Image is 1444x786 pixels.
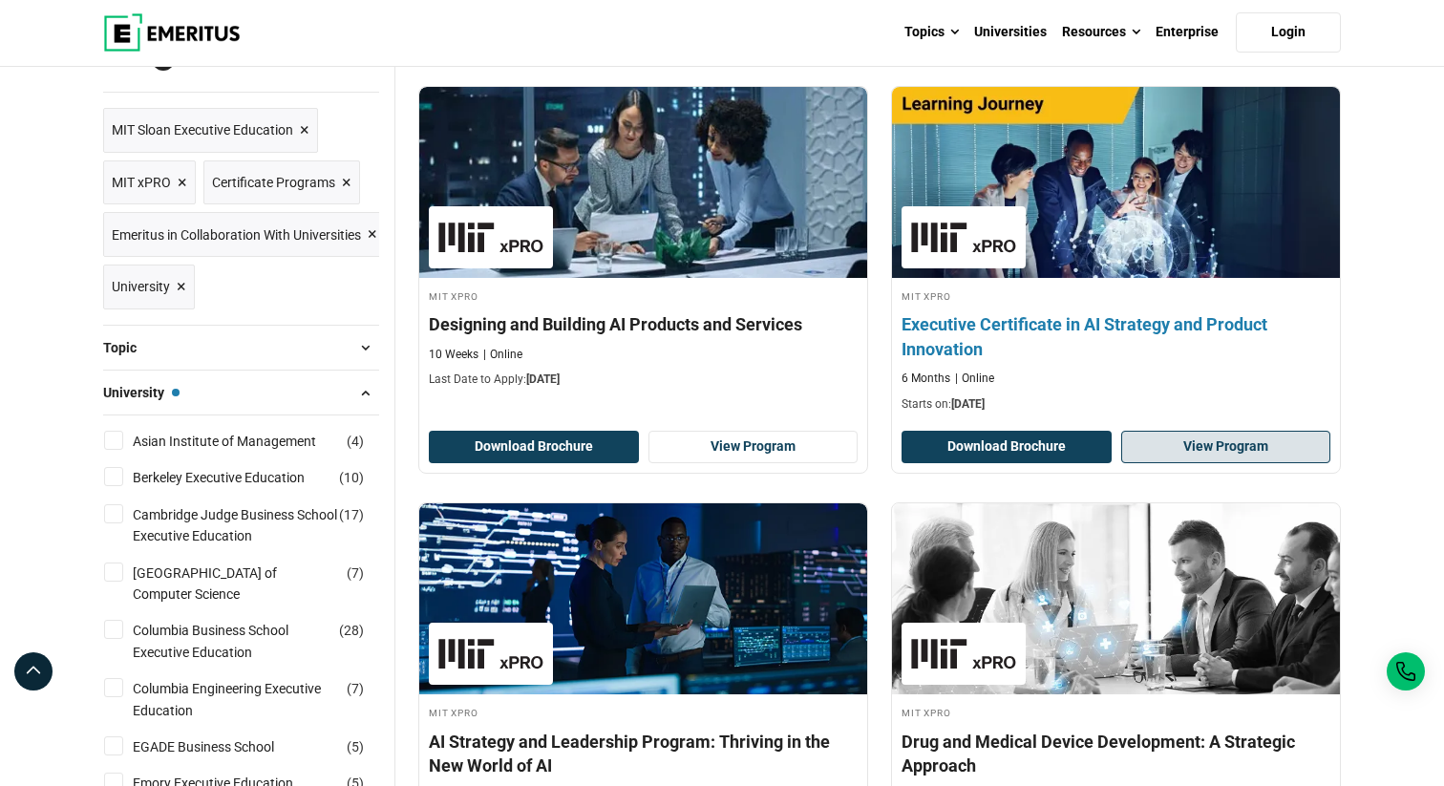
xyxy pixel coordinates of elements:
span: Certificate Programs [212,172,335,193]
h4: MIT xPRO [429,287,858,304]
a: Asian Institute of Management [133,431,354,452]
span: [DATE] [951,397,985,411]
span: ( ) [347,563,364,584]
a: View Program [648,431,859,463]
span: 28 [344,623,359,638]
span: × [342,169,351,197]
a: Columbia Engineering Executive Education [133,678,376,721]
span: × [368,221,377,248]
span: × [177,273,186,301]
span: ( ) [347,678,364,699]
a: Berkeley Executive Education [133,467,343,488]
span: ( ) [347,736,364,757]
span: [DATE] [526,372,560,386]
span: 4 [351,434,359,449]
span: 7 [351,681,359,696]
h4: MIT xPRO [902,287,1330,304]
a: AI and Machine Learning Course by MIT xPRO - October 16, 2025 MIT xPRO MIT xPRO Designing and Bui... [419,87,867,398]
span: Topic [103,337,152,358]
p: Online [483,347,522,363]
span: Emeritus in Collaboration With Universities [112,224,361,245]
img: Designing and Building AI Products and Services | Online AI and Machine Learning Course [419,87,867,278]
h4: Executive Certificate in AI Strategy and Product Innovation [902,312,1330,360]
span: 5 [351,739,359,754]
span: 17 [344,507,359,522]
a: View Program [1121,431,1331,463]
span: 7 [351,565,359,581]
a: Cambridge Judge Business School Executive Education [133,504,376,547]
span: University [112,276,170,297]
a: MIT Sloan Executive Education × [103,108,318,153]
button: University [103,378,379,407]
a: Certificate Programs × [203,160,360,205]
button: Download Brochure [429,431,639,463]
a: Login [1236,12,1341,53]
h4: MIT xPRO [902,704,1330,720]
p: 6 Months [902,371,950,387]
a: EGADE Business School [133,736,312,757]
h4: MIT xPRO [429,704,858,720]
img: MIT xPRO [911,632,1016,675]
span: ( ) [339,620,364,641]
span: × [178,169,187,197]
a: [GEOGRAPHIC_DATA] of Computer Science [133,563,376,605]
span: ( ) [339,504,364,525]
p: Starts on: [902,396,1330,413]
span: University [103,382,180,403]
span: ( ) [339,467,364,488]
a: Emeritus in Collaboration With Universities × [103,212,386,257]
button: Topic [103,333,379,362]
h4: AI Strategy and Leadership Program: Thriving in the New World of AI [429,730,858,777]
a: AI and Machine Learning Course by MIT xPRO - October 30, 2025 MIT xPRO MIT xPRO Executive Certifi... [892,87,1340,422]
span: MIT xPRO [112,172,171,193]
img: MIT xPRO [911,216,1016,259]
img: Executive Certificate in AI Strategy and Product Innovation | Online AI and Machine Learning Course [870,77,1363,287]
h4: Designing and Building AI Products and Services [429,312,858,336]
span: 10 [344,470,359,485]
img: AI Strategy and Leadership Program: Thriving in the New World of AI | Online AI and Machine Learn... [419,503,867,694]
span: MIT Sloan Executive Education [112,119,293,140]
img: MIT xPRO [438,216,543,259]
a: University × [103,265,195,309]
p: Last Date to Apply: [429,372,858,388]
img: Drug and Medical Device Development: A Strategic Approach | Online Product Design and Innovation ... [892,503,1340,694]
h4: Drug and Medical Device Development: A Strategic Approach [902,730,1330,777]
p: 10 Weeks [429,347,478,363]
img: MIT xPRO [438,632,543,675]
span: × [300,117,309,144]
button: Download Brochure [902,431,1112,463]
a: MIT xPRO × [103,160,196,205]
p: Online [955,371,994,387]
span: ( ) [347,431,364,452]
a: Columbia Business School Executive Education [133,620,376,663]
